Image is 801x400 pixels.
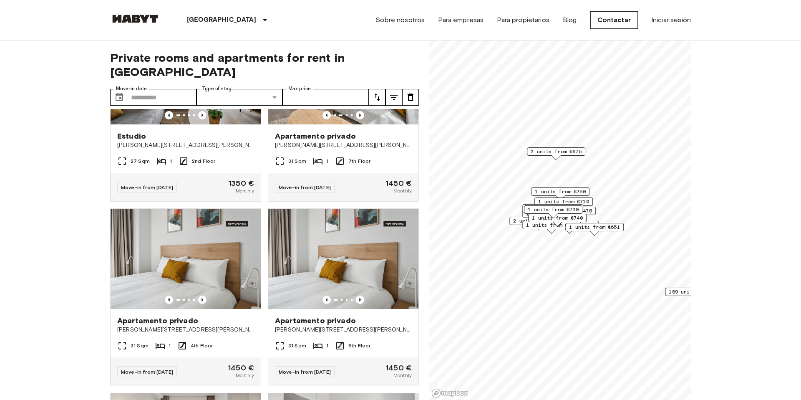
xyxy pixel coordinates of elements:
[117,316,198,326] span: Apartamento privado
[393,372,412,379] span: Monthly
[202,85,232,92] label: Type of stay
[275,316,356,326] span: Apartamento privado
[279,369,331,375] span: Move-in from [DATE]
[131,342,149,349] span: 31 Sqm
[288,157,306,165] span: 31 Sqm
[322,111,331,119] button: Previous image
[431,388,468,398] a: Mapbox logo
[513,217,564,225] span: 2 units from €560
[191,342,213,349] span: 4th Floor
[569,223,620,231] span: 1 units from €651
[236,187,254,195] span: Monthly
[497,15,549,25] a: Para propietarios
[170,157,172,165] span: 1
[402,89,419,106] button: tune
[348,342,370,349] span: 6th Floor
[534,197,593,210] div: Map marker
[541,207,592,215] span: 3 units from €475
[198,296,207,304] button: Previous image
[169,342,171,349] span: 1
[356,296,364,304] button: Previous image
[117,141,254,149] span: [PERSON_NAME][STREET_ADDRESS][PERSON_NAME][PERSON_NAME]
[117,326,254,334] span: [PERSON_NAME][STREET_ADDRESS][PERSON_NAME][PERSON_NAME]
[669,288,728,296] span: 189 units from €1200
[326,157,328,165] span: 1
[268,209,418,309] img: Marketing picture of unit ES-15-102-628-001
[110,208,261,386] a: Marketing picture of unit ES-15-102-410-001Previous imagePrevious imageApartamento privado[PERSON...
[165,296,173,304] button: Previous image
[279,184,331,190] span: Move-in from [DATE]
[525,204,583,217] div: Map marker
[121,369,173,375] span: Move-in from [DATE]
[288,85,311,92] label: Max price
[187,15,257,25] p: [GEOGRAPHIC_DATA]
[386,180,412,187] span: 1450 €
[117,131,146,141] span: Estudio
[665,288,732,301] div: Map marker
[438,15,484,25] a: Para empresas
[538,198,589,205] span: 1 units from €710
[528,206,579,213] span: 1 units from €730
[531,187,589,200] div: Map marker
[110,24,261,202] a: Marketing picture of unit ES-15-102-224-001Previous imagePrevious imageEstudio[PERSON_NAME][STREE...
[522,221,581,234] div: Map marker
[192,157,215,165] span: 2nd Floor
[651,15,691,25] a: Iniciar sesión
[229,180,254,187] span: 1350 €
[524,205,582,218] div: Map marker
[369,89,385,106] button: tune
[228,364,254,372] span: 1450 €
[275,131,356,141] span: Apartamento privado
[385,89,402,106] button: tune
[275,326,412,334] span: [PERSON_NAME][STREET_ADDRESS][PERSON_NAME][PERSON_NAME]
[386,364,412,372] span: 1450 €
[528,214,587,227] div: Map marker
[322,296,331,304] button: Previous image
[526,221,577,229] span: 1 units from €630
[531,148,582,155] span: 2 units from €675
[111,89,128,106] button: Choose date
[348,157,370,165] span: 7th Floor
[393,187,412,195] span: Monthly
[111,209,261,309] img: Marketing picture of unit ES-15-102-410-001
[565,223,624,236] div: Map marker
[268,24,419,202] a: Previous imagePrevious imageApartamento privado[PERSON_NAME][STREET_ADDRESS][PERSON_NAME][PERSON_...
[532,214,583,222] span: 1 units from €740
[121,184,173,190] span: Move-in from [DATE]
[268,208,419,386] a: Marketing picture of unit ES-15-102-628-001Previous imagePrevious imageApartamento privado[PERSON...
[326,342,328,349] span: 1
[522,204,581,217] div: Map marker
[529,205,579,212] span: 1 units from €515
[590,11,638,29] a: Contactar
[110,51,419,79] span: Private rooms and apartments for rent in [GEOGRAPHIC_DATA]
[356,111,364,119] button: Previous image
[375,15,425,25] a: Sobre nosotros
[535,188,586,195] span: 1 units from €750
[236,372,254,379] span: Monthly
[275,141,412,149] span: [PERSON_NAME][STREET_ADDRESS][PERSON_NAME][PERSON_NAME]
[509,217,568,230] div: Map marker
[563,15,577,25] a: Blog
[131,157,150,165] span: 27 Sqm
[165,111,173,119] button: Previous image
[116,85,147,92] label: Move-in date
[288,342,306,349] span: 31 Sqm
[198,111,207,119] button: Previous image
[527,147,585,160] div: Map marker
[110,15,160,23] img: Habyt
